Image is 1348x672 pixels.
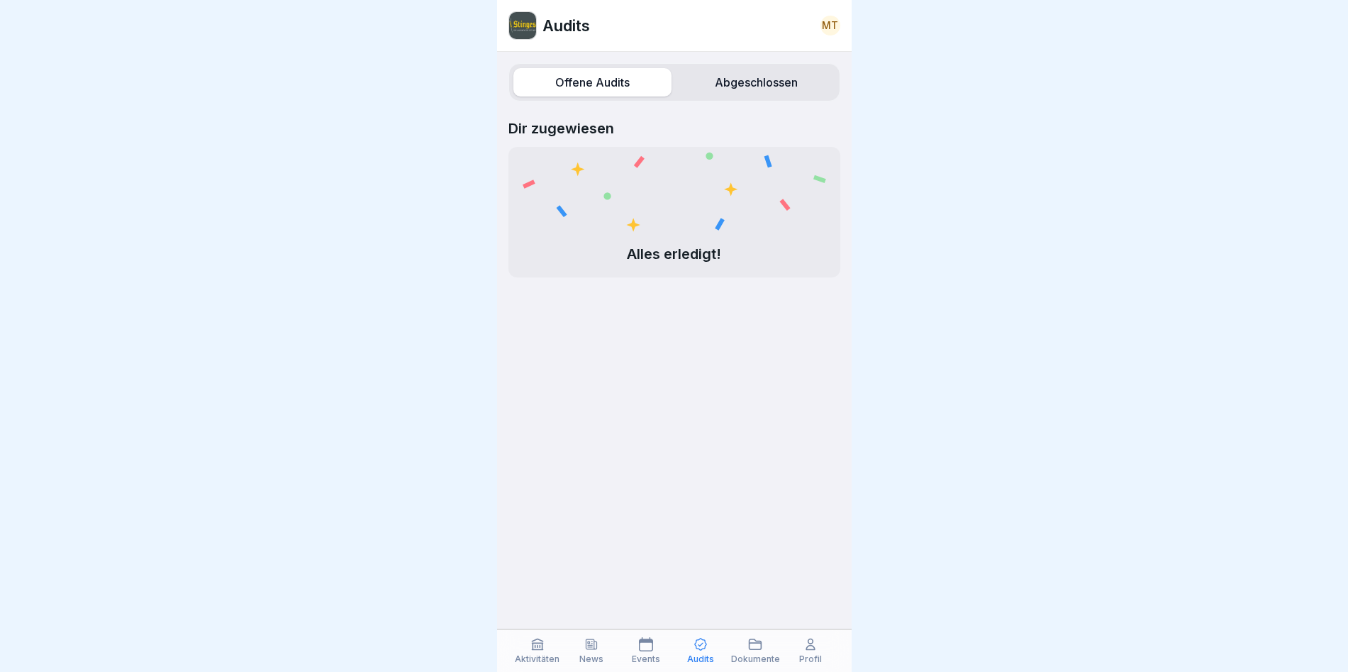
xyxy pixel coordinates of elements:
[632,654,660,664] p: Events
[731,654,780,664] p: Dokumente
[677,68,835,97] label: Abgeschlossen
[542,16,590,35] p: Audits
[799,654,822,664] p: Profil
[513,68,672,97] label: Offene Audits
[509,12,536,39] img: t4974772tix0y2enzd62hwmc.png
[579,654,603,664] p: News
[515,654,559,664] p: Aktivitäten
[508,120,840,137] p: Dir zugewiesen
[820,16,840,35] a: MT
[523,245,826,263] p: Alles erledigt!
[687,654,714,664] p: Audits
